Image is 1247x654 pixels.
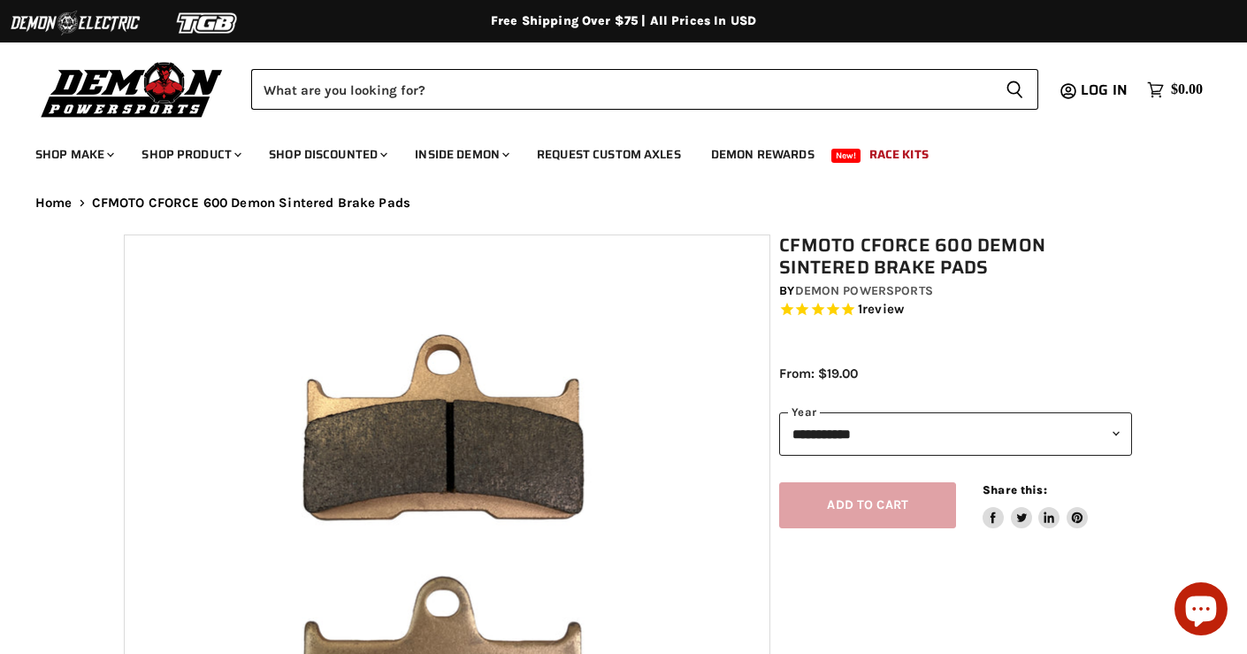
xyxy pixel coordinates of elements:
a: Request Custom Axles [524,136,694,173]
span: Share this: [983,483,1046,496]
span: New! [831,149,861,163]
inbox-online-store-chat: Shopify online store chat [1169,582,1233,640]
a: Home [35,196,73,211]
form: Product [251,69,1038,110]
h1: CFMOTO CFORCE 600 Demon Sintered Brake Pads [779,235,1132,279]
span: 1 reviews [858,302,904,318]
select: year [779,412,1132,456]
button: Search [991,69,1038,110]
a: Demon Rewards [698,136,828,173]
ul: Main menu [22,129,1198,173]
img: Demon Powersports [35,58,229,120]
img: TGB Logo 2 [142,6,274,40]
a: Inside Demon [402,136,520,173]
a: Shop Discounted [256,136,398,173]
a: $0.00 [1138,77,1212,103]
a: Log in [1073,82,1138,98]
input: Search [251,69,991,110]
aside: Share this: [983,482,1088,529]
span: CFMOTO CFORCE 600 Demon Sintered Brake Pads [92,196,410,211]
a: Shop Product [128,136,252,173]
span: $0.00 [1171,81,1203,98]
span: Rated 5.0 out of 5 stars 1 reviews [779,301,1132,319]
span: From: $19.00 [779,365,858,381]
a: Shop Make [22,136,125,173]
img: Demon Electric Logo 2 [9,6,142,40]
a: Demon Powersports [795,283,933,298]
span: Log in [1081,79,1128,101]
span: review [862,302,904,318]
a: Race Kits [856,136,942,173]
div: by [779,281,1132,301]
